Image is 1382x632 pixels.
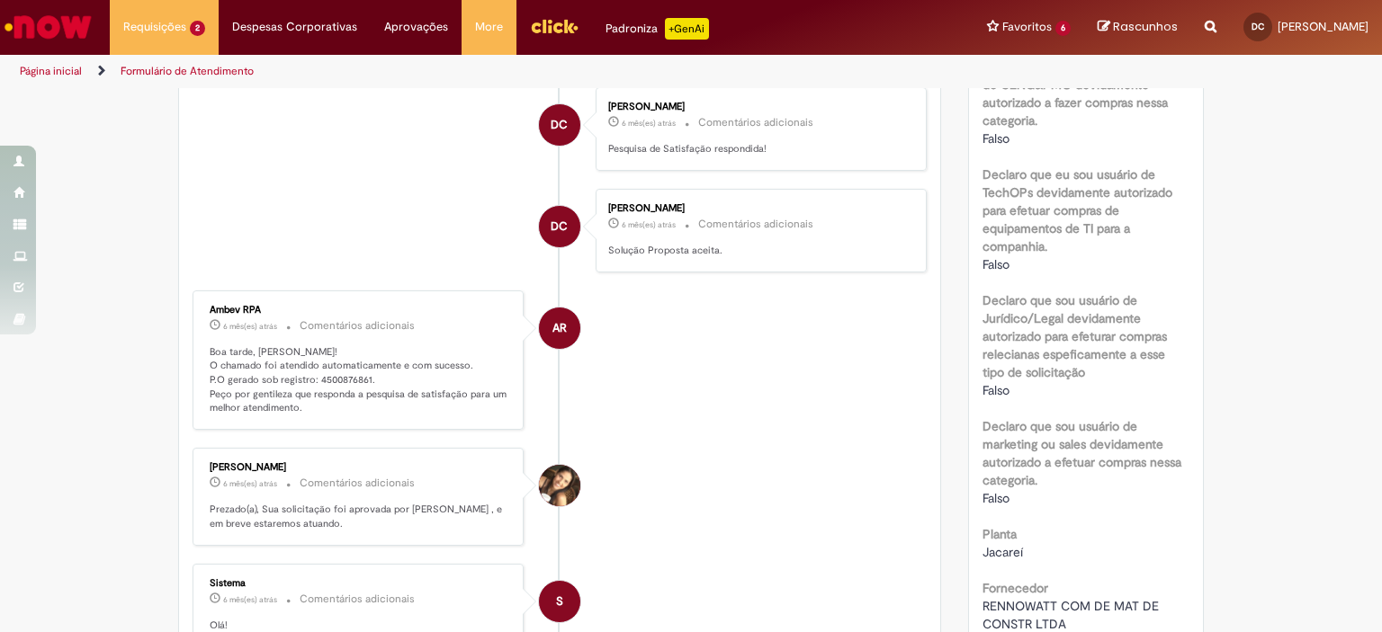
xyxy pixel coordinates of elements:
[1002,18,1052,36] span: Favoritos
[983,382,1010,398] span: Falso
[983,418,1181,488] b: Declaro que sou usuário de marketing ou sales devidamente autorizado a efetuar compras nessa cate...
[983,130,1010,147] span: Falso
[983,526,1017,542] b: Planta
[223,321,277,332] span: 6 mês(es) atrás
[300,318,415,334] small: Comentários adicionais
[210,503,509,530] p: Prezado(a), Sua solicitação foi aprovada por [PERSON_NAME] , e em breve estaremos atuando.
[2,9,94,45] img: ServiceNow
[210,305,509,316] div: Ambev RPA
[698,217,813,232] small: Comentários adicionais
[20,64,82,78] a: Página inicial
[190,21,205,36] span: 2
[608,142,908,156] p: Pesquisa de Satisfação respondida!
[1278,19,1369,34] span: [PERSON_NAME]
[539,206,580,247] div: Danilo Campos Cordeiro
[983,598,1162,632] span: RENNOWATT COM DE MAT DE CONSTR LTDA
[1055,21,1071,36] span: 6
[608,102,908,112] div: [PERSON_NAME]
[1252,21,1264,32] span: DC
[210,345,509,416] p: Boa tarde, [PERSON_NAME]! O chamado foi atendido automaticamente e com sucesso. P.O gerado sob re...
[556,580,563,623] span: S
[539,465,580,506] div: Giovana Rodrigues Souza Costa
[608,203,908,214] div: [PERSON_NAME]
[1098,19,1178,36] a: Rascunhos
[983,544,1023,560] span: Jacareí
[622,219,676,230] span: 6 mês(es) atrás
[121,64,254,78] a: Formulário de Atendimento
[1113,18,1178,35] span: Rascunhos
[622,118,676,129] span: 6 mês(es) atrás
[552,307,567,350] span: AR
[983,580,1048,596] b: Fornecedor
[13,55,908,88] ul: Trilhas de página
[300,476,415,491] small: Comentários adicionais
[551,103,568,147] span: DC
[539,307,580,349] div: Ambev RPA
[123,18,186,36] span: Requisições
[210,578,509,589] div: Sistema
[384,18,448,36] span: Aprovações
[608,244,908,258] p: Solução Proposta aceita.
[530,13,579,40] img: click_logo_yellow_360x200.png
[551,205,568,248] span: DC
[223,594,277,605] span: 6 mês(es) atrás
[539,581,580,622] div: System
[210,462,509,473] div: [PERSON_NAME]
[539,104,580,146] div: Danilo Campos Cordeiro
[232,18,357,36] span: Despesas Corporativas
[300,592,415,607] small: Comentários adicionais
[983,166,1172,254] b: Declaro que eu sou usuário de TechOPs devidamente autorizado para efetuar compras de equipamentos...
[223,478,277,489] span: 6 mês(es) atrás
[698,115,813,130] small: Comentários adicionais
[983,58,1182,129] b: Declaro que sou usuário do ZEC ou do CENG&PMO devidamente autorizado a fazer compras nessa catego...
[606,18,709,40] div: Padroniza
[223,478,277,489] time: 03/03/2025 15:00:16
[622,219,676,230] time: 03/03/2025 15:46:14
[223,321,277,332] time: 03/03/2025 15:06:10
[983,256,1010,272] span: Falso
[983,292,1167,380] b: Declaro que sou usuário de Jurídico/Legal devidamente autorizado para efeturar compras relecianas...
[475,18,503,36] span: More
[223,594,277,605] time: 01/03/2025 08:24:02
[983,490,1010,506] span: Falso
[665,18,709,40] p: +GenAi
